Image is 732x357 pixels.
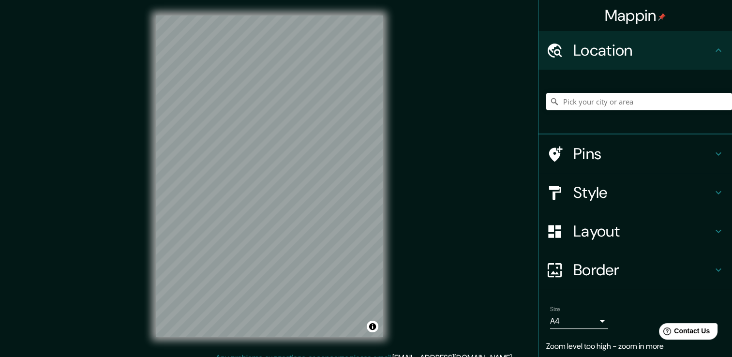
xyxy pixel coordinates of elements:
div: Layout [538,212,732,251]
h4: Mappin [605,6,666,25]
div: A4 [550,313,608,329]
h4: Location [573,41,713,60]
div: Border [538,251,732,289]
div: Style [538,173,732,212]
canvas: Map [156,15,383,337]
button: Toggle attribution [367,321,378,332]
img: pin-icon.png [658,13,666,21]
h4: Pins [573,144,713,164]
h4: Layout [573,222,713,241]
div: Location [538,31,732,70]
iframe: Help widget launcher [646,319,721,346]
input: Pick your city or area [546,93,732,110]
label: Size [550,305,560,313]
h4: Border [573,260,713,280]
p: Zoom level too high - zoom in more [546,341,724,352]
div: Pins [538,134,732,173]
h4: Style [573,183,713,202]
